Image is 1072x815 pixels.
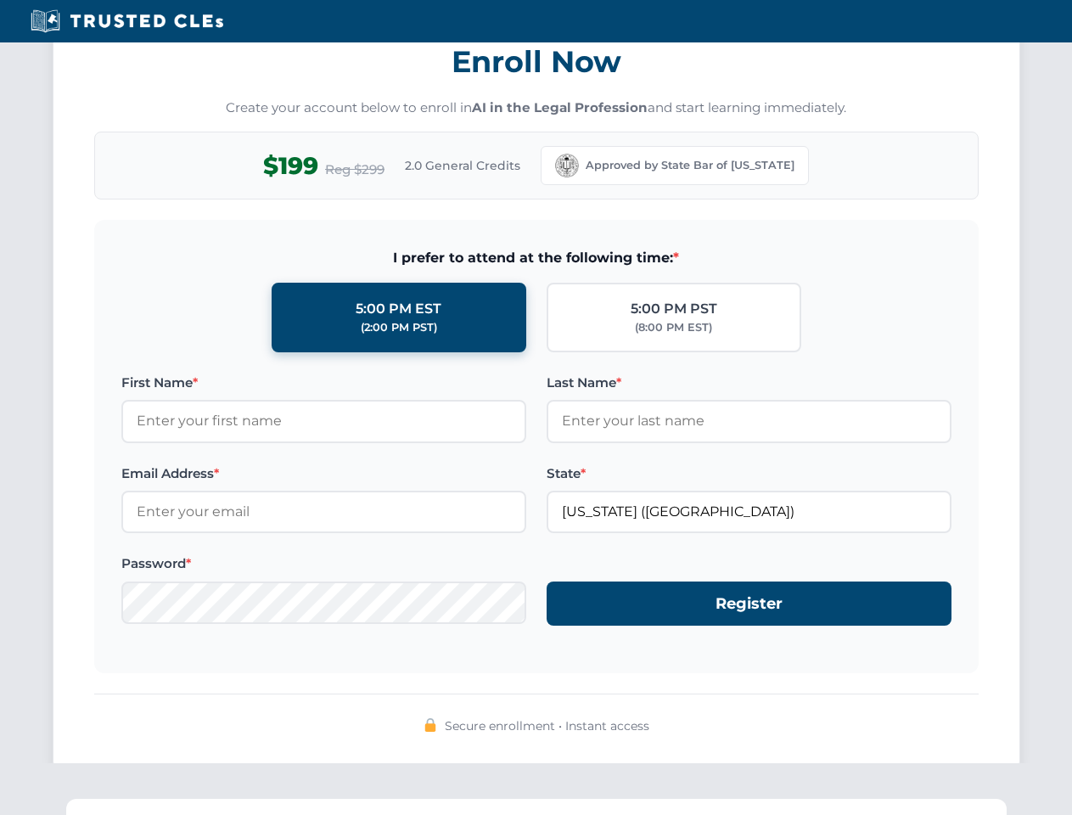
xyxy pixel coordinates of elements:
[121,373,526,393] label: First Name
[121,491,526,533] input: Enter your email
[121,464,526,484] label: Email Address
[586,157,794,174] span: Approved by State Bar of [US_STATE]
[325,160,384,180] span: Reg $299
[547,464,951,484] label: State
[25,8,228,34] img: Trusted CLEs
[547,491,951,533] input: California (CA)
[356,298,441,320] div: 5:00 PM EST
[445,717,649,735] span: Secure enrollment • Instant access
[361,319,437,336] div: (2:00 PM PST)
[631,298,717,320] div: 5:00 PM PST
[472,99,648,115] strong: AI in the Legal Profession
[555,154,579,177] img: California Bar
[424,718,437,732] img: 🔒
[547,400,951,442] input: Enter your last name
[121,554,526,574] label: Password
[547,582,951,627] button: Register
[263,147,318,185] span: $199
[121,247,951,269] span: I prefer to attend at the following time:
[94,35,979,88] h3: Enroll Now
[121,400,526,442] input: Enter your first name
[94,98,979,118] p: Create your account below to enroll in and start learning immediately.
[405,156,520,175] span: 2.0 General Credits
[547,373,951,393] label: Last Name
[635,319,712,336] div: (8:00 PM EST)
